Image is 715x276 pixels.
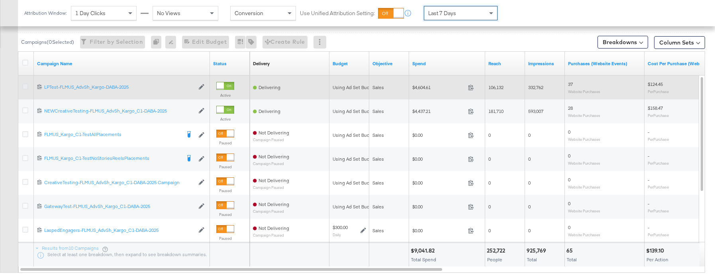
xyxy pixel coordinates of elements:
span: 0 [568,177,570,183]
a: The total amount spent to date. [412,60,482,67]
sub: Daily [333,232,341,237]
span: - [648,153,649,159]
span: $0.00 [412,227,465,233]
span: Delivering [259,84,280,90]
span: Sales [372,84,384,90]
sub: Website Purchases [568,208,600,213]
span: 0 [488,227,491,233]
div: LPTest-FLMUS_AdvSh_Kargo-DABA-2025 [44,84,194,90]
span: 0 [528,227,531,233]
label: Paused [216,212,234,217]
sub: Per Purchase [648,137,669,142]
div: NEWCreativeTesting-FLMUS_AdvSh_Kargo_C1-DABA-2025 [44,108,194,114]
div: $9,041.82 [411,247,437,255]
label: Paused [216,164,234,169]
div: FLMUS_Kargo_C1-TestAllPlacements [44,131,180,138]
span: Total [567,257,577,262]
span: 0 [488,204,491,210]
label: Paused [216,236,234,241]
label: Paused [216,188,234,193]
sub: Per Purchase [648,161,669,165]
a: FLMUS_Kargo_C1-TestAllPlacements [44,131,180,139]
div: Using Ad Set Budget [333,108,377,115]
span: Not Delivering [259,154,289,159]
span: 0 [488,180,491,186]
sub: Per Purchase [648,232,669,237]
span: 332,762 [528,84,543,90]
button: Breakdowns [597,36,648,49]
span: $158.47 [648,105,663,111]
span: $0.00 [412,156,465,162]
sub: Website Purchases [568,137,600,142]
button: Column Sets [654,36,705,49]
a: GatewayTest-FLMUS_AdvSh_Kargo_C1-DABA-2025 [44,203,194,210]
sub: Website Purchases [568,185,600,189]
a: Your campaign name. [37,60,207,67]
sub: Website Purchases [568,232,600,237]
span: 0 [568,224,570,230]
div: Using Ad Set Budget [333,132,377,138]
sub: Per Purchase [648,89,669,94]
span: Sales [372,132,384,138]
a: The maximum amount you're willing to spend on your ads, on average each day or over the lifetime ... [333,60,366,67]
span: 0 [528,204,531,210]
div: Using Ad Set Budget [333,156,377,162]
label: Paused [216,140,234,146]
span: Conversion [235,10,263,17]
span: Not Delivering [259,201,289,207]
span: $0.00 [412,180,465,186]
div: Using Ad Set Budget [333,84,377,91]
span: 0 [528,180,531,186]
a: Your campaign's objective. [372,60,406,67]
sub: Campaign Paused [253,233,289,237]
div: Attribution Window: [24,10,67,16]
sub: Website Purchases [568,161,600,165]
span: Sales [372,108,384,114]
a: LaspedEngagers-FLMUS_AdvSh_Kargo_C1-DABA-2025 [44,227,194,234]
div: Using Ad Set Budget [333,204,377,210]
div: Delivery [253,60,270,67]
span: Total [527,257,537,262]
sub: Website Purchases [568,89,600,94]
sub: Per Purchase [648,185,669,189]
div: 0 [151,36,165,49]
span: 0 [528,156,531,162]
span: Per Action [646,257,668,262]
span: $0.00 [412,132,465,138]
div: Using Ad Set Budget [333,180,377,186]
span: Total Spend [411,257,436,262]
span: Not Delivering [259,177,289,183]
sub: Per Purchase [648,113,669,118]
span: - [648,200,649,206]
span: 0 [488,132,491,138]
span: People [487,257,502,262]
span: Not Delivering [259,225,289,231]
span: Sales [372,227,384,233]
div: FLMUS_Kargo_C1-TestNoStoriesReelsPlacements [44,155,180,161]
span: Sales [372,156,384,162]
div: $300.00 [333,224,348,231]
span: 0 [528,132,531,138]
span: $124.45 [648,81,663,87]
label: Active [216,93,234,98]
span: 593,007 [528,108,543,114]
span: 0 [568,129,570,135]
sub: Per Purchase [648,208,669,213]
span: $4,437.21 [412,108,465,114]
div: 65 [566,247,575,255]
span: No Views [157,10,180,17]
span: $0.00 [412,204,465,210]
span: 0 [568,200,570,206]
div: CreativeTesting-FLMUS_AdvSh_Kargo_C1-DABA-2025 Campaign [44,179,194,186]
span: Sales [372,180,384,186]
a: Shows the current state of your Ad Campaign. [213,60,247,67]
a: FLMUS_Kargo_C1-TestNoStoriesReelsPlacements [44,155,180,163]
span: 28 [568,105,573,111]
a: Reflects the ability of your Ad Campaign to achieve delivery based on ad states, schedule and bud... [253,60,270,67]
sub: Campaign Paused [253,209,289,214]
div: 252,722 [487,247,507,255]
sub: Campaign Paused [253,138,289,142]
a: LPTest-FLMUS_AdvSh_Kargo-DABA-2025 [44,84,194,91]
